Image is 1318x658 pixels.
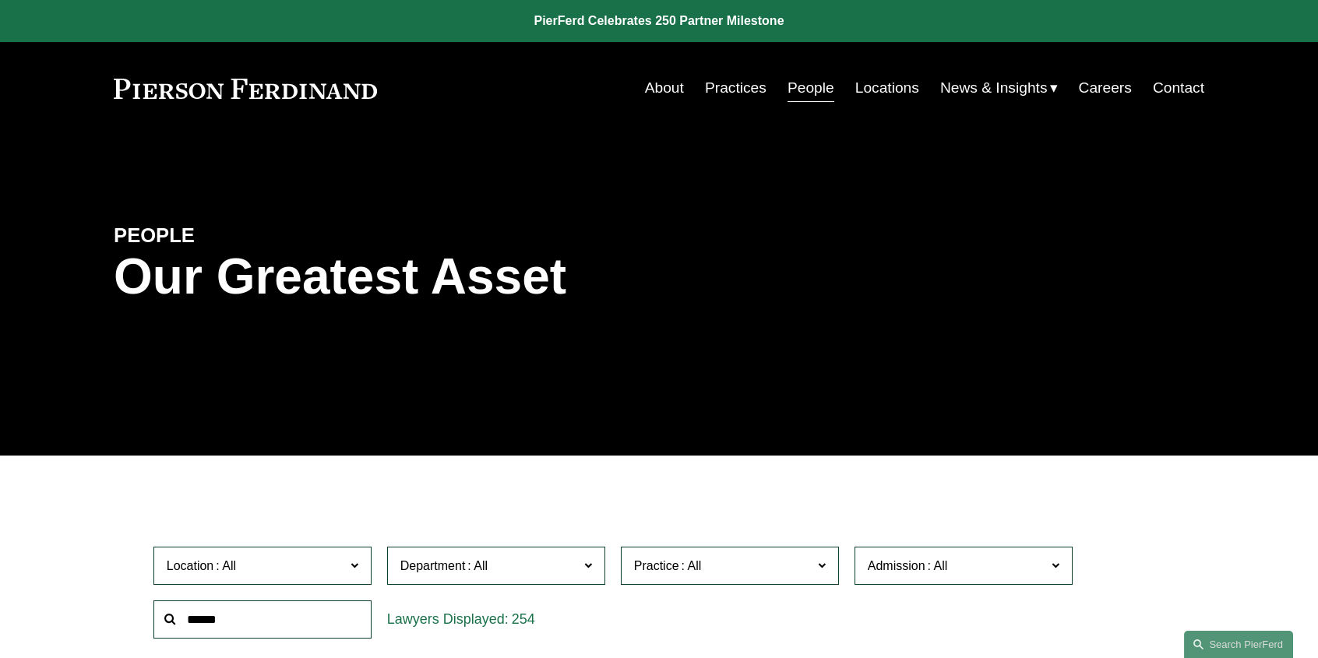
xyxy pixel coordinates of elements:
[167,559,214,572] span: Location
[114,223,386,248] h4: PEOPLE
[400,559,466,572] span: Department
[634,559,679,572] span: Practice
[868,559,925,572] span: Admission
[940,73,1058,103] a: folder dropdown
[114,248,840,305] h1: Our Greatest Asset
[512,611,535,627] span: 254
[855,73,919,103] a: Locations
[940,75,1048,102] span: News & Insights
[705,73,766,103] a: Practices
[788,73,834,103] a: People
[1184,631,1293,658] a: Search this site
[645,73,684,103] a: About
[1153,73,1204,103] a: Contact
[1079,73,1132,103] a: Careers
